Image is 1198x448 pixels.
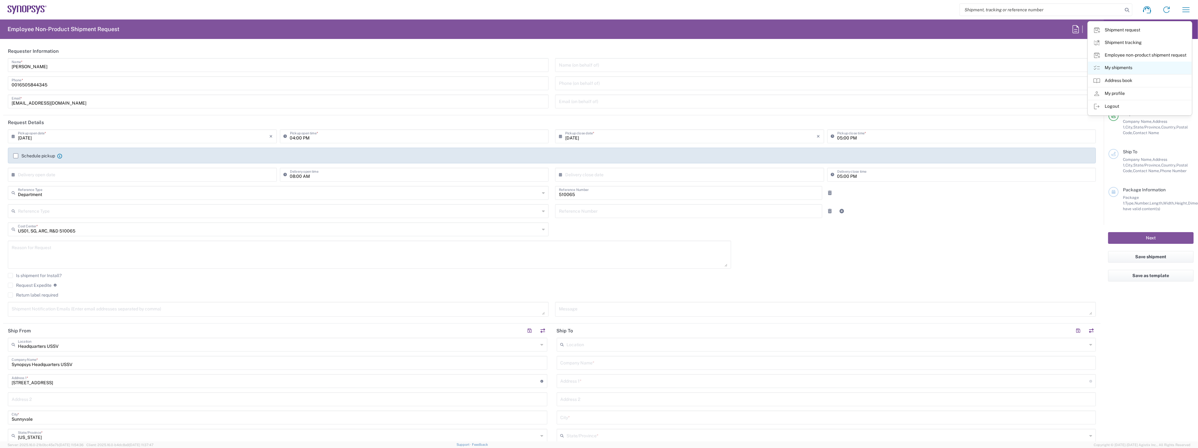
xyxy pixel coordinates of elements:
label: Is shipment for Install? [8,273,62,278]
span: Client: 2025.16.0-b4dc8a9 [86,443,154,447]
i: × [270,131,273,141]
span: Copyright © [DATE]-[DATE] Agistix Inc., All Rights Reserved [1094,442,1190,448]
span: Contact Name, [1133,168,1160,173]
label: Schedule pickup [13,153,55,158]
h2: Request Details [8,119,44,126]
span: [DATE] 11:54:36 [59,443,84,447]
span: Company Name, [1123,157,1152,162]
a: Feedback [472,443,488,446]
a: My profile [1088,87,1192,100]
a: Support [457,443,472,446]
span: Company Name, [1123,119,1152,124]
a: Add Reference [838,207,846,216]
a: Shipment request [1088,24,1192,36]
span: Phone Number [1160,168,1187,173]
h2: Requester Information [8,48,59,54]
label: Request Expedite [8,283,52,288]
span: Number, [1135,201,1150,205]
span: Country, [1161,163,1176,167]
span: City, [1125,163,1133,167]
span: Package Information [1123,187,1166,192]
a: My shipments [1088,62,1192,74]
span: Height, [1175,201,1188,205]
a: Logout [1088,100,1192,113]
h2: Ship From [8,328,31,334]
span: Type, [1125,201,1135,205]
span: Width, [1163,201,1175,205]
span: [DATE] 11:37:47 [129,443,154,447]
span: Package 1: [1123,195,1139,205]
h2: Ship To [557,328,573,334]
a: Shipment tracking [1088,36,1192,49]
span: State/Province, [1133,163,1161,167]
a: Remove Reference [826,188,834,197]
label: Return label required [8,292,58,298]
span: Ship To [1123,149,1137,154]
button: Next [1108,232,1194,244]
h2: Employee Non-Product Shipment Request [8,25,119,33]
span: City, [1125,125,1133,129]
span: Server: 2025.16.0-21b0bc45e7b [8,443,84,447]
a: Address book [1088,74,1192,87]
input: Shipment, tracking or reference number [960,4,1123,16]
button: Save as template [1108,270,1194,281]
button: Save shipment [1108,251,1194,263]
span: Length, [1150,201,1163,205]
span: Contact Name [1133,130,1159,135]
span: Country, [1161,125,1176,129]
i: × [817,131,820,141]
span: State/Province, [1133,125,1161,129]
a: Employee non-product shipment request [1088,49,1192,62]
a: Remove Reference [826,207,834,216]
